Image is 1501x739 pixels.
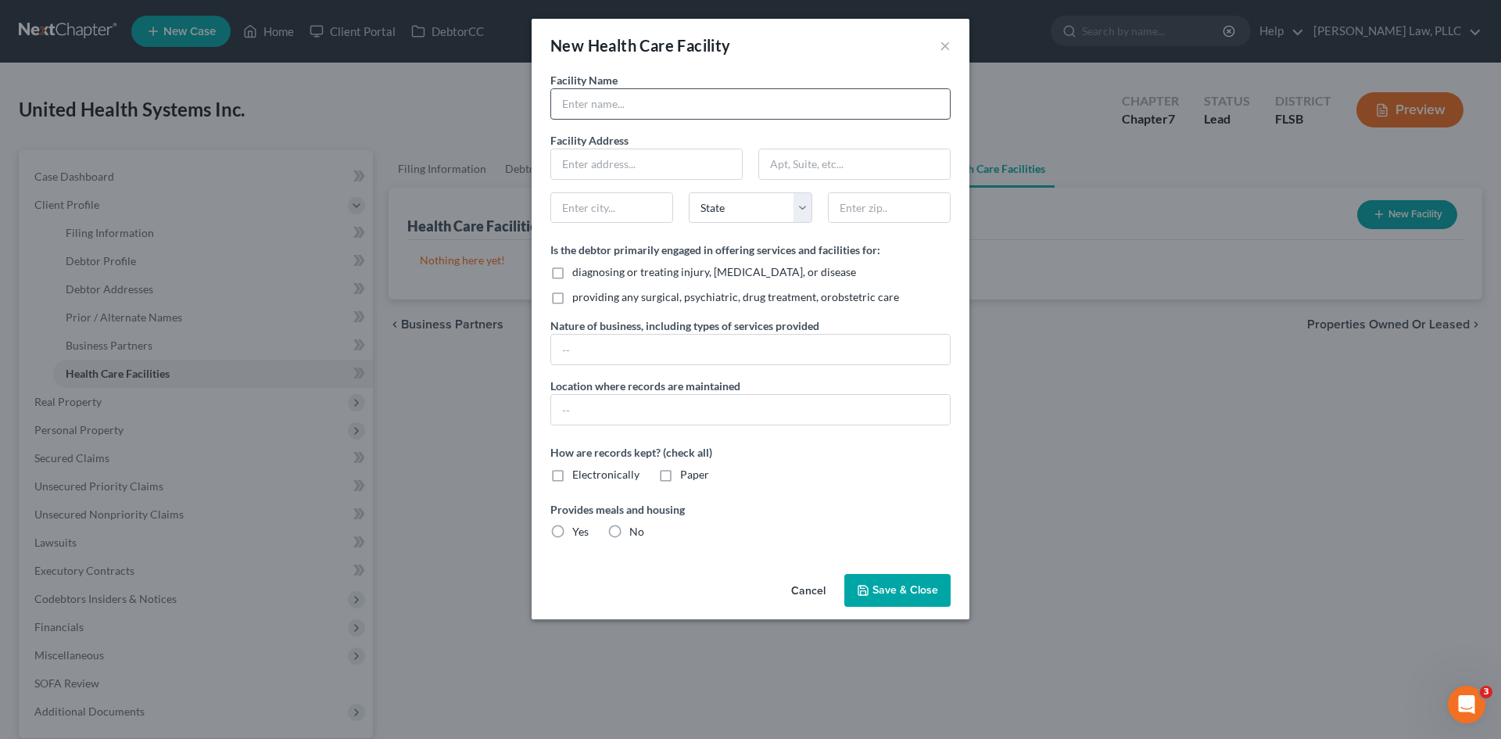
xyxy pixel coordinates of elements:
label: Yes [572,524,589,540]
input: Apt, Suite, etc... [759,149,950,179]
input: Enter name... [551,89,950,119]
input: -- [551,395,950,425]
label: Facility Name [550,72,618,88]
label: Nature of business, including types of services provided [550,317,819,334]
iframe: Intercom live chat [1448,686,1485,723]
span: 3 [1480,686,1492,698]
button: × [940,36,951,55]
label: No [629,524,644,540]
input: -- [551,335,950,364]
span: Save & Close [872,583,938,597]
input: Enter address... [551,149,742,179]
span: New [550,36,584,55]
input: Enter city... [551,193,672,223]
button: Save & Close [844,574,951,607]
span: Health Care Facility [588,36,731,55]
label: How are records kept? (check all) [550,444,951,461]
label: Is the debtor primarily engaged in offering services and facilities for: [550,242,880,258]
label: Facility Address [543,132,958,149]
label: diagnosing or treating injury, [MEDICAL_DATA], or disease [572,264,856,280]
label: providing any surgical, psychiatric, drug treatment, orobstetric care [572,289,899,305]
label: Electronically [572,467,639,483]
input: Enter zip.. [829,193,950,223]
button: Cancel [779,576,838,607]
label: Provides meals and housing [550,501,951,518]
label: Paper [680,467,709,483]
label: Location where records are maintained [550,378,740,394]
